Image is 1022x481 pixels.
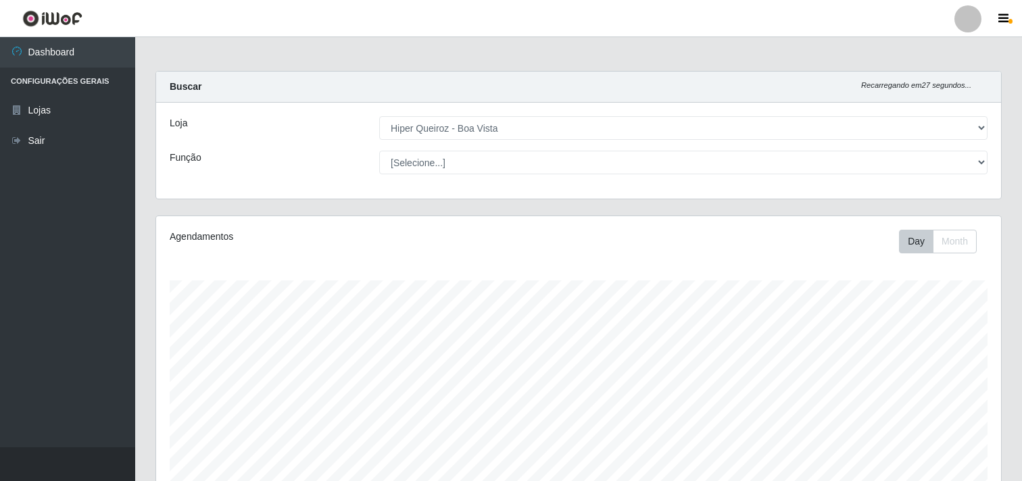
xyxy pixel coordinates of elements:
label: Função [170,151,201,165]
button: Day [899,230,933,253]
strong: Buscar [170,81,201,92]
img: CoreUI Logo [22,10,82,27]
div: Agendamentos [170,230,499,244]
label: Loja [170,116,187,130]
button: Month [933,230,977,253]
i: Recarregando em 27 segundos... [861,81,971,89]
div: First group [899,230,977,253]
div: Toolbar with button groups [899,230,988,253]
